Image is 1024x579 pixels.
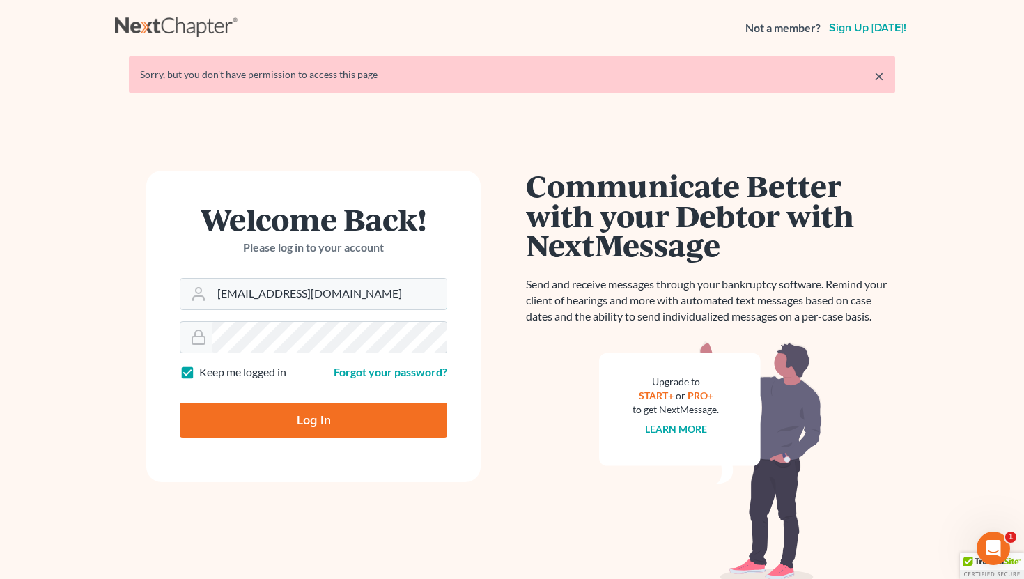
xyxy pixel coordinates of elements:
[180,204,447,234] h1: Welcome Back!
[977,532,1010,565] iframe: Intercom live chat
[199,364,286,380] label: Keep me logged in
[676,389,685,401] span: or
[826,22,909,33] a: Sign up [DATE]!
[688,389,713,401] a: PRO+
[633,375,719,389] div: Upgrade to
[745,20,821,36] strong: Not a member?
[180,403,447,438] input: Log In
[633,403,719,417] div: to get NextMessage.
[960,553,1024,579] div: TrustedSite Certified
[334,365,447,378] a: Forgot your password?
[639,389,674,401] a: START+
[645,423,707,435] a: Learn more
[526,171,895,260] h1: Communicate Better with your Debtor with NextMessage
[874,68,884,84] a: ×
[212,279,447,309] input: Email Address
[140,68,884,82] div: Sorry, but you don't have permission to access this page
[526,277,895,325] p: Send and receive messages through your bankruptcy software. Remind your client of hearings and mo...
[1005,532,1016,543] span: 1
[180,240,447,256] p: Please log in to your account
